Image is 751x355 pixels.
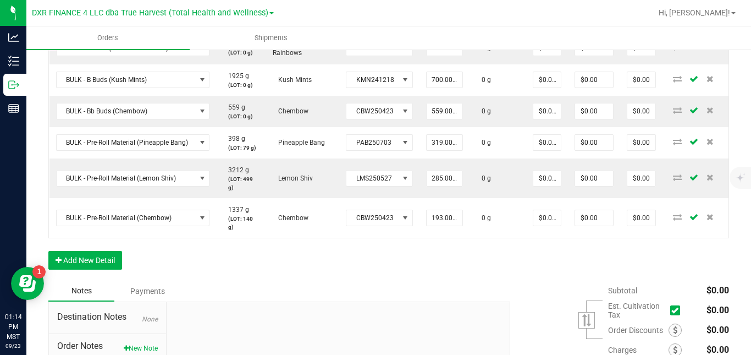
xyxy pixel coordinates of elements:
[575,210,613,226] input: 0
[240,33,302,43] span: Shipments
[273,39,302,57] span: Cadillac Rainbows
[223,215,259,231] p: (LOT: 140 g)
[273,174,313,182] span: Lemon Shiv
[223,175,259,192] p: (LOT: 499 g)
[702,138,719,145] span: Delete Order Detail
[706,345,729,355] span: $0.00
[346,72,399,88] span: KMN241218
[533,171,561,186] input: 0
[427,72,463,88] input: 0
[627,171,655,186] input: 0
[56,134,210,151] span: NO DATA FOUND
[57,103,196,119] span: BULK - Bb Buds (Chembow)
[82,33,133,43] span: Orders
[608,346,669,354] span: Charges
[608,286,637,295] span: Subtotal
[124,343,158,353] button: New Note
[273,139,325,146] span: Pineapple Bang
[190,26,353,50] a: Shipments
[686,75,702,82] span: Save Order Detail
[57,135,196,150] span: BULK - Pre-Roll Material (Pineapple Bang)
[575,72,613,88] input: 0
[57,310,158,324] span: Destination Notes
[346,135,399,150] span: PAB250703
[702,75,719,82] span: Delete Order Detail
[142,315,158,323] span: None
[627,103,655,119] input: 0
[57,171,196,186] span: BULK - Pre-Roll Material (Lemon Shiv)
[427,135,463,150] input: 0
[608,302,666,319] span: Est. Cultivation Tax
[223,144,259,152] p: (LOT: 79 g)
[476,139,491,146] span: 0 g
[686,174,702,181] span: Save Order Detail
[686,138,702,145] span: Save Order Detail
[427,171,463,186] input: 0
[533,135,561,150] input: 0
[223,206,249,214] span: 1337 g
[476,44,491,52] span: 0 g
[476,214,491,222] span: 0 g
[223,81,259,89] p: (LOT: 0 g)
[346,103,399,119] span: CBW250423
[608,326,669,335] span: Order Discounts
[56,210,210,226] span: NO DATA FOUND
[702,174,719,181] span: Delete Order Detail
[533,72,561,88] input: 0
[575,103,613,119] input: 0
[273,107,308,115] span: Chembow
[686,107,702,113] span: Save Order Detail
[427,103,463,119] input: 0
[686,214,702,220] span: Save Order Detail
[702,107,719,113] span: Delete Order Detail
[476,76,491,84] span: 0 g
[223,135,245,143] span: 398 g
[533,103,561,119] input: 0
[627,210,655,226] input: 0
[57,72,196,88] span: BULK - B Buds (Kush Mints)
[56,103,210,119] span: NO DATA FOUND
[32,8,268,18] span: DXR FINANCE 4 LLC dba True Harvest (Total Health and Wellness)
[57,340,158,353] span: Order Notes
[702,214,719,220] span: Delete Order Detail
[273,76,312,84] span: Kush Mints
[706,305,729,315] span: $0.00
[114,281,180,301] div: Payments
[11,267,44,300] iframe: Resource center
[56,72,210,88] span: NO DATA FOUND
[5,312,21,342] p: 01:14 PM MST
[575,171,613,186] input: 0
[627,135,655,150] input: 0
[8,79,19,90] inline-svg: Outbound
[48,281,114,302] div: Notes
[476,174,491,182] span: 0 g
[8,32,19,43] inline-svg: Analytics
[8,103,19,114] inline-svg: Reports
[670,303,685,318] span: Calculate cultivation tax
[427,210,463,226] input: 0
[32,265,46,278] iframe: Resource center unread badge
[56,170,210,187] span: NO DATA FOUND
[5,342,21,350] p: 09/23
[346,210,399,226] span: CBW250423
[223,48,259,57] p: (LOT: 0 g)
[476,107,491,115] span: 0 g
[273,214,308,222] span: Chembow
[223,166,249,174] span: 3212 g
[26,26,190,50] a: Orders
[659,8,730,17] span: Hi, [PERSON_NAME]!
[706,325,729,335] span: $0.00
[533,210,561,226] input: 0
[57,210,196,226] span: BULK - Pre-Roll Material (Chembow)
[223,112,259,121] p: (LOT: 0 g)
[627,72,655,88] input: 0
[346,171,399,186] span: LMS250527
[575,135,613,150] input: 0
[706,285,729,296] span: $0.00
[48,251,122,270] button: Add New Detail
[8,56,19,67] inline-svg: Inventory
[223,72,249,80] span: 1925 g
[223,103,245,111] span: 559 g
